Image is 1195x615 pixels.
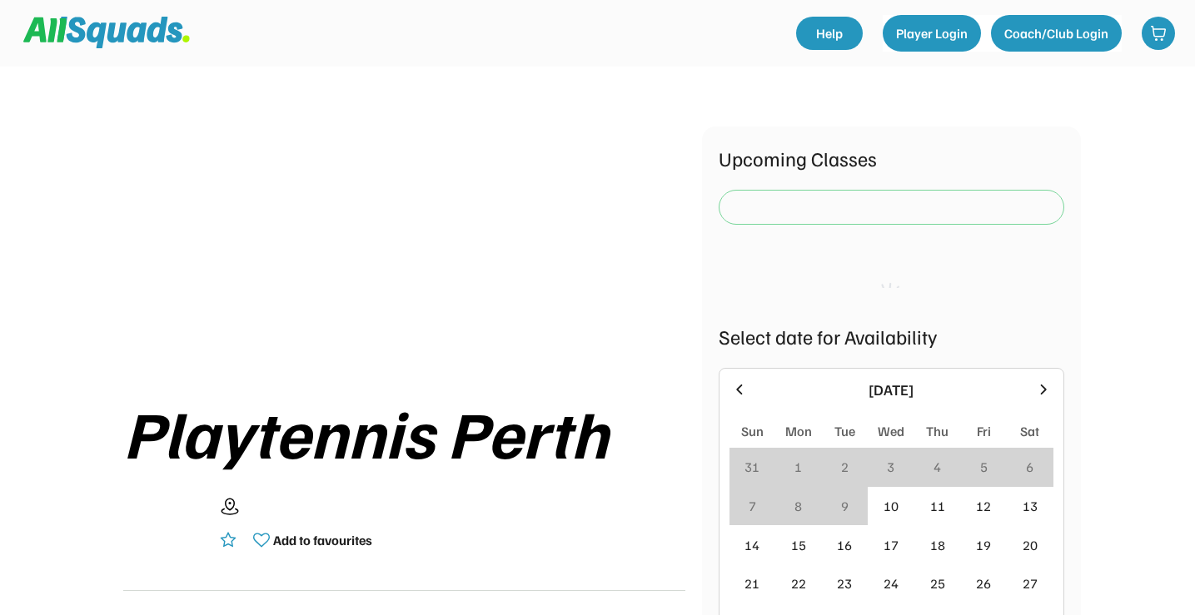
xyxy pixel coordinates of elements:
div: [DATE] [758,379,1025,401]
div: Sun [741,421,764,441]
img: Squad%20Logo.svg [23,17,190,48]
div: Fri [977,421,991,441]
div: 14 [744,535,759,555]
div: 13 [1023,496,1038,516]
div: 1 [794,457,802,477]
div: 2 [841,457,849,477]
div: 12 [976,496,991,516]
div: 17 [884,535,899,555]
a: Help [796,17,863,50]
div: 19 [976,535,991,555]
img: shopping-cart-01%20%281%29.svg [1150,25,1167,42]
div: 25 [930,573,945,593]
div: 18 [930,535,945,555]
div: 24 [884,573,899,593]
div: Tue [834,421,855,441]
div: 8 [794,496,802,516]
div: 11 [930,496,945,516]
div: Mon [785,421,812,441]
div: 9 [841,496,849,516]
div: 23 [837,573,852,593]
div: Wed [878,421,904,441]
div: 5 [980,457,988,477]
div: Playtennis Perth [123,395,685,469]
img: yH5BAEAAAAALAAAAAABAAEAAAIBRAA7 [123,482,207,565]
img: yH5BAEAAAAALAAAAAABAAEAAAIBRAA7 [175,126,633,375]
div: 3 [887,457,894,477]
div: 10 [884,496,899,516]
div: 4 [934,457,941,477]
button: Player Login [883,15,981,52]
div: Thu [926,421,949,441]
div: 21 [744,573,759,593]
div: Select date for Availability [719,321,1064,351]
div: 16 [837,535,852,555]
div: 22 [791,573,806,593]
div: 7 [749,496,756,516]
div: 31 [744,457,759,477]
div: 26 [976,573,991,593]
div: 6 [1026,457,1033,477]
div: Add to favourites [273,530,372,550]
div: 15 [791,535,806,555]
div: 20 [1023,535,1038,555]
div: Upcoming Classes [719,143,1064,173]
div: Sat [1020,421,1039,441]
div: 27 [1023,573,1038,593]
button: Coach/Club Login [991,15,1122,52]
